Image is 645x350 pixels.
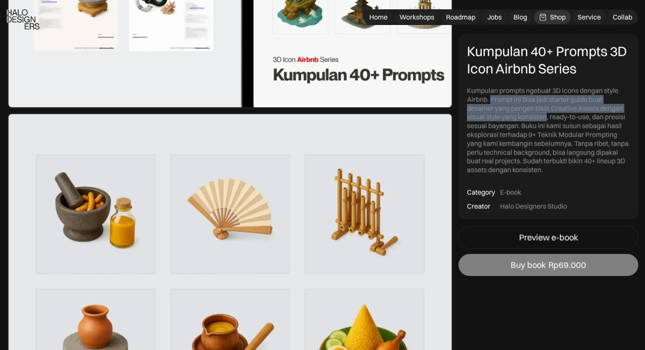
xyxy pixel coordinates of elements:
div: Category [467,188,495,197]
a: Preview e-book [458,226,638,249]
div: Roadmap [446,13,475,22]
a: Roadmap [441,10,480,24]
div: Halo Designers Studio [500,202,567,211]
a: Buy bookRp69.000 [458,254,638,276]
div: Blog [514,13,527,22]
a: Blog [508,10,532,24]
div: Preview e-book [519,232,578,242]
div: Service [578,13,601,22]
div: Kumpulan 40+ Prompts 3D Icon Airbnb Series [467,42,630,78]
a: Collab [608,10,637,24]
div: Rp69.000 [548,260,586,270]
div: Jobs [487,13,502,22]
a: Shop [534,10,571,24]
div: Workshops [399,13,434,22]
div: E-book [500,188,521,197]
a: Service [572,10,606,24]
div: Creator [467,202,490,211]
div: Kumpulan prompts ngebuat 3D icons dengan style Airbnb. Prompt ini bisa jadi starter guide buat de... [467,86,630,174]
a: Workshops [394,10,439,24]
a: Home [364,10,393,24]
div: Shop [550,13,566,22]
div: Collab [613,13,632,22]
a: Jobs [482,10,507,24]
div: Home [369,13,388,22]
div: Buy book [511,260,546,270]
